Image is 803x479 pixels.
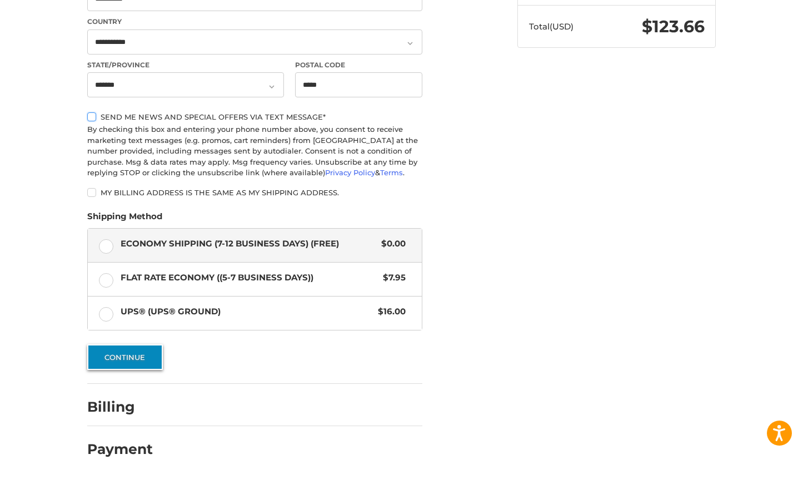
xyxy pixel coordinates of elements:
[295,60,423,70] label: Postal Code
[87,60,284,70] label: State/Province
[376,238,406,250] span: $0.00
[121,238,376,250] span: Economy Shipping (7-12 Business Days) (Free)
[87,398,152,416] h2: Billing
[372,305,406,318] span: $16.00
[121,305,373,318] span: UPS® (UPS® Ground)
[642,16,705,37] span: $123.66
[87,124,422,179] div: By checking this box and entering your phone number above, you consent to receive marketing text ...
[377,271,406,284] span: $7.95
[711,449,803,479] iframe: Google Customer Reviews
[87,344,163,370] button: Continue
[529,21,573,32] span: Total (USD)
[87,188,422,197] label: My billing address is the same as my shipping address.
[325,168,375,177] a: Privacy Policy
[121,271,378,284] span: Flat Rate Economy ((5-7 Business Days))
[87,441,153,458] h2: Payment
[87,17,422,27] label: Country
[380,168,403,177] a: Terms
[87,210,162,228] legend: Shipping Method
[87,112,422,121] label: Send me news and special offers via text message*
